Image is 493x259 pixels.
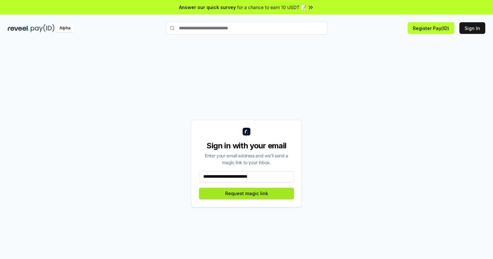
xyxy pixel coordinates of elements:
button: Sign In [459,22,485,34]
div: Alpha [56,24,74,32]
div: Sign in with your email [199,141,294,151]
span: for a chance to earn 10 USDT 📝 [237,4,306,11]
img: logo_small [243,128,250,135]
img: reveel_dark [8,24,29,32]
img: pay_id [31,24,55,32]
button: Request magic link [199,188,294,199]
button: Register Pay(ID) [408,22,454,34]
span: Answer our quick survey [179,4,236,11]
div: Enter your email address and we’ll send a magic link to your inbox. [199,152,294,166]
